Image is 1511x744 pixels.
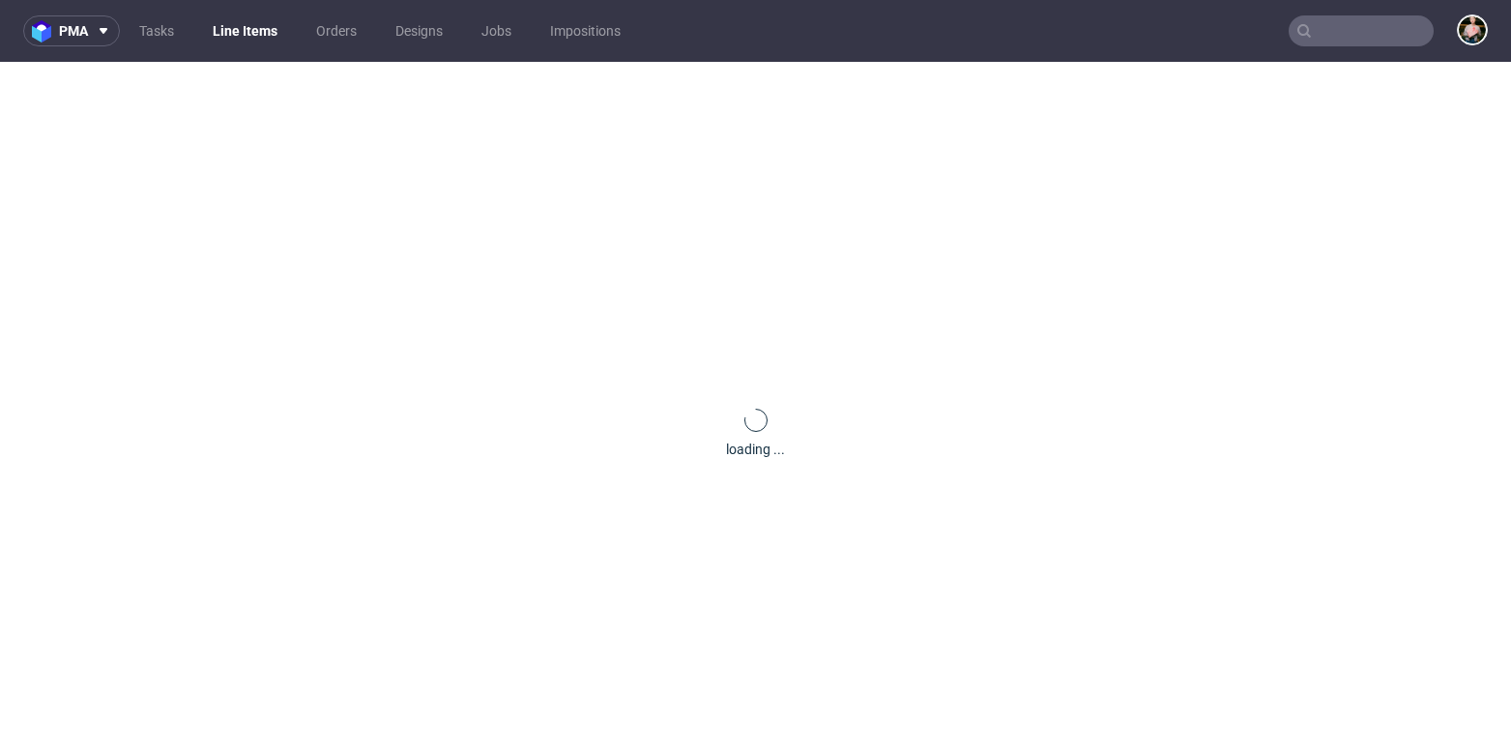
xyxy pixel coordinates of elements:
[59,24,88,38] span: pma
[726,440,785,459] div: loading ...
[384,15,454,46] a: Designs
[128,15,186,46] a: Tasks
[32,20,59,43] img: logo
[538,15,632,46] a: Impositions
[1459,16,1486,43] img: Marta Tomaszewska
[305,15,368,46] a: Orders
[470,15,523,46] a: Jobs
[23,15,120,46] button: pma
[201,15,289,46] a: Line Items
